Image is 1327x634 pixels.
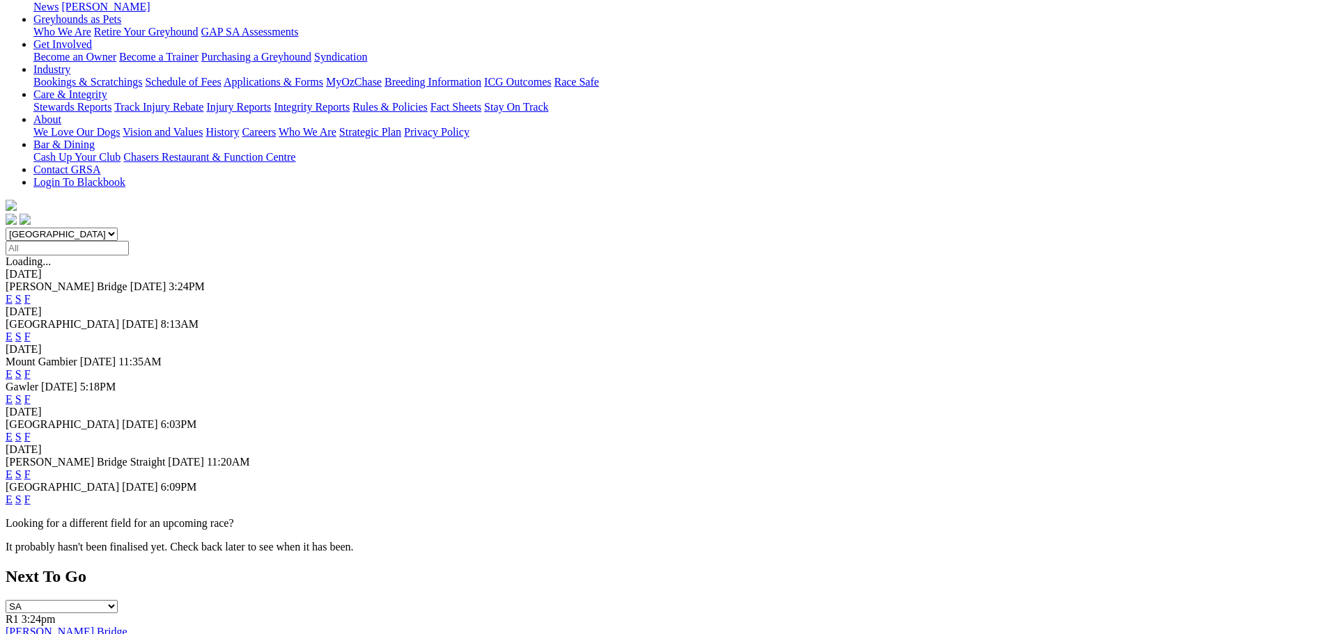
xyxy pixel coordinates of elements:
[122,481,158,493] span: [DATE]
[161,418,197,430] span: 6:03PM
[279,126,336,138] a: Who We Are
[33,13,121,25] a: Greyhounds as Pets
[6,200,17,211] img: logo-grsa-white.png
[161,481,197,493] span: 6:09PM
[33,151,121,163] a: Cash Up Your Club
[6,541,354,553] partial: It probably hasn't been finalised yet. Check back later to see when it has been.
[314,51,367,63] a: Syndication
[33,51,1321,63] div: Get Involved
[242,126,276,138] a: Careers
[274,101,350,113] a: Integrity Reports
[484,101,548,113] a: Stay On Track
[15,493,22,505] a: S
[169,280,205,292] span: 3:24PM
[6,456,165,468] span: [PERSON_NAME] Bridge Straight
[385,76,481,88] a: Breeding Information
[6,331,13,342] a: E
[15,431,22,443] a: S
[119,51,199,63] a: Become a Trainer
[6,241,129,255] input: Select date
[430,101,481,113] a: Fact Sheets
[24,431,31,443] a: F
[206,101,271,113] a: Injury Reports
[6,468,13,480] a: E
[33,164,100,175] a: Contact GRSA
[33,101,111,113] a: Stewards Reports
[118,356,162,367] span: 11:35AM
[6,481,119,493] span: [GEOGRAPHIC_DATA]
[24,331,31,342] a: F
[123,126,203,138] a: Vision and Values
[33,113,61,125] a: About
[114,101,203,113] a: Track Injury Rebate
[326,76,382,88] a: MyOzChase
[33,76,142,88] a: Bookings & Scratchings
[6,431,13,443] a: E
[24,393,31,405] a: F
[33,176,125,188] a: Login To Blackbook
[6,418,119,430] span: [GEOGRAPHIC_DATA]
[6,255,51,267] span: Loading...
[61,1,150,13] a: [PERSON_NAME]
[145,76,221,88] a: Schedule of Fees
[6,393,13,405] a: E
[6,356,77,367] span: Mount Gambier
[33,1,1321,13] div: News & Media
[168,456,204,468] span: [DATE]
[6,443,1321,456] div: [DATE]
[6,406,1321,418] div: [DATE]
[20,214,31,225] img: twitter.svg
[6,280,127,292] span: [PERSON_NAME] Bridge
[33,101,1321,113] div: Care & Integrity
[15,468,22,480] a: S
[15,393,22,405] a: S
[33,1,59,13] a: News
[15,331,22,342] a: S
[24,368,31,380] a: F
[161,318,199,330] span: 8:13AM
[94,26,199,38] a: Retire Your Greyhound
[6,517,1321,530] p: Looking for a different field for an upcoming race?
[33,138,95,150] a: Bar & Dining
[339,126,401,138] a: Strategic Plan
[224,76,323,88] a: Applications & Forms
[33,151,1321,164] div: Bar & Dining
[122,418,158,430] span: [DATE]
[6,381,38,393] span: Gawler
[6,293,13,305] a: E
[205,126,239,138] a: History
[404,126,470,138] a: Privacy Policy
[6,613,19,625] span: R1
[33,126,120,138] a: We Love Our Dogs
[201,26,299,38] a: GAP SA Assessments
[130,280,166,292] span: [DATE]
[6,368,13,380] a: E
[207,456,250,468] span: 11:20AM
[6,493,13,505] a: E
[201,51,311,63] a: Purchasing a Greyhound
[33,38,92,50] a: Get Involved
[24,493,31,505] a: F
[80,356,116,367] span: [DATE]
[6,567,1321,586] h2: Next To Go
[33,63,70,75] a: Industry
[22,613,56,625] span: 3:24pm
[484,76,551,88] a: ICG Outcomes
[6,268,1321,280] div: [DATE]
[33,26,1321,38] div: Greyhounds as Pets
[33,88,107,100] a: Care & Integrity
[6,306,1321,318] div: [DATE]
[122,318,158,330] span: [DATE]
[33,26,91,38] a: Who We Are
[33,126,1321,138] div: About
[6,318,119,330] span: [GEOGRAPHIC_DATA]
[24,468,31,480] a: F
[15,293,22,305] a: S
[554,76,598,88] a: Race Safe
[33,76,1321,88] div: Industry
[15,368,22,380] a: S
[80,381,116,393] span: 5:18PM
[24,293,31,305] a: F
[6,214,17,225] img: facebook.svg
[33,51,116,63] a: Become an Owner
